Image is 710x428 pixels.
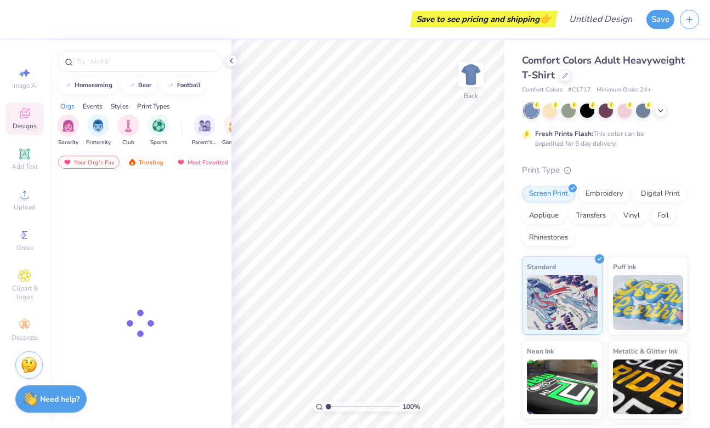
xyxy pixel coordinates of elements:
[172,156,234,169] div: Most Favorited
[535,129,593,138] strong: Fresh Prints Flash:
[646,10,674,29] button: Save
[613,275,684,330] img: Puff Ink
[147,115,169,147] button: filter button
[86,139,111,147] span: Fraternity
[222,139,247,147] span: Game Day
[597,85,651,95] span: Minimum Order: 24 +
[62,119,75,132] img: Sorority Image
[578,186,631,202] div: Embroidery
[86,115,111,147] div: filter for Fraternity
[138,82,151,88] div: bear
[522,230,575,246] div: Rhinestones
[229,119,241,132] img: Game Day Image
[613,261,636,272] span: Puff Ink
[460,64,482,85] img: Back
[222,115,247,147] button: filter button
[560,8,641,30] input: Untitled Design
[86,115,111,147] button: filter button
[192,115,217,147] div: filter for Parent's Weekend
[92,119,104,132] img: Fraternity Image
[152,119,165,132] img: Sports Image
[76,56,216,67] input: Try "Alpha"
[58,139,78,147] span: Sorority
[535,129,670,149] div: This color can be expedited for 5 day delivery.
[522,85,563,95] span: Comfort Colors
[14,203,36,212] span: Upload
[57,115,79,147] button: filter button
[222,115,247,147] div: filter for Game Day
[122,119,134,132] img: Club Image
[12,333,38,342] span: Decorate
[160,77,206,94] button: football
[63,158,72,166] img: most_fav.gif
[522,164,688,176] div: Print Type
[137,101,170,111] div: Print Types
[650,208,676,224] div: Foil
[192,139,217,147] span: Parent's Weekend
[569,208,613,224] div: Transfers
[128,158,137,166] img: trending.gif
[5,284,44,301] span: Clipart & logos
[127,82,136,89] img: trend_line.gif
[58,156,120,169] div: Your Org's Fav
[413,11,555,27] div: Save to see pricing and shipping
[527,275,598,330] img: Standard
[166,82,175,89] img: trend_line.gif
[150,139,167,147] span: Sports
[57,115,79,147] div: filter for Sorority
[12,81,38,90] span: Image AI
[123,156,168,169] div: Trending
[402,402,420,412] span: 100 %
[75,82,112,88] div: homecoming
[527,359,598,414] img: Neon Ink
[40,394,79,404] strong: Need help?
[539,12,552,25] span: 👉
[177,158,185,166] img: most_fav.gif
[192,115,217,147] button: filter button
[58,77,117,94] button: homecoming
[83,101,103,111] div: Events
[634,186,687,202] div: Digital Print
[60,101,75,111] div: Orgs
[568,85,591,95] span: # C1717
[527,345,554,357] span: Neon Ink
[12,162,38,171] span: Add Text
[198,119,211,132] img: Parent's Weekend Image
[527,261,556,272] span: Standard
[111,101,129,111] div: Styles
[464,91,478,101] div: Back
[177,82,201,88] div: football
[117,115,139,147] div: filter for Club
[117,115,139,147] button: filter button
[522,54,685,82] span: Comfort Colors Adult Heavyweight T-Shirt
[522,186,575,202] div: Screen Print
[121,77,156,94] button: bear
[147,115,169,147] div: filter for Sports
[64,82,72,89] img: trend_line.gif
[16,243,33,252] span: Greek
[616,208,647,224] div: Vinyl
[613,345,678,357] span: Metallic & Glitter Ink
[13,122,37,130] span: Designs
[613,359,684,414] img: Metallic & Glitter Ink
[522,208,566,224] div: Applique
[122,139,134,147] span: Club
